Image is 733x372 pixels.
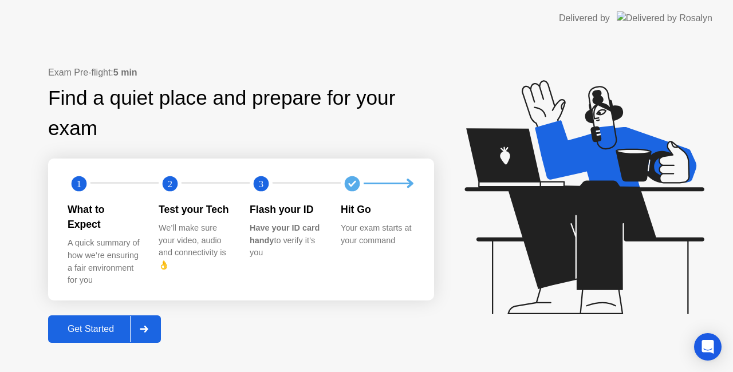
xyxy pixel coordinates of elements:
div: Delivered by [559,11,610,25]
div: Flash your ID [250,202,322,217]
button: Get Started [48,315,161,343]
text: 1 [77,178,81,189]
div: Exam Pre-flight: [48,66,434,80]
div: to verify it’s you [250,222,322,259]
div: What to Expect [68,202,140,232]
div: A quick summary of how we’re ensuring a fair environment for you [68,237,140,286]
div: Get Started [52,324,130,334]
b: 5 min [113,68,137,77]
text: 3 [259,178,263,189]
div: We’ll make sure your video, audio and connectivity is 👌 [159,222,231,271]
div: Your exam starts at your command [341,222,413,247]
img: Delivered by Rosalyn [617,11,712,25]
div: Open Intercom Messenger [694,333,722,361]
b: Have your ID card handy [250,223,320,245]
div: Hit Go [341,202,413,217]
div: Test your Tech [159,202,231,217]
div: Find a quiet place and prepare for your exam [48,83,434,144]
text: 2 [168,178,172,189]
